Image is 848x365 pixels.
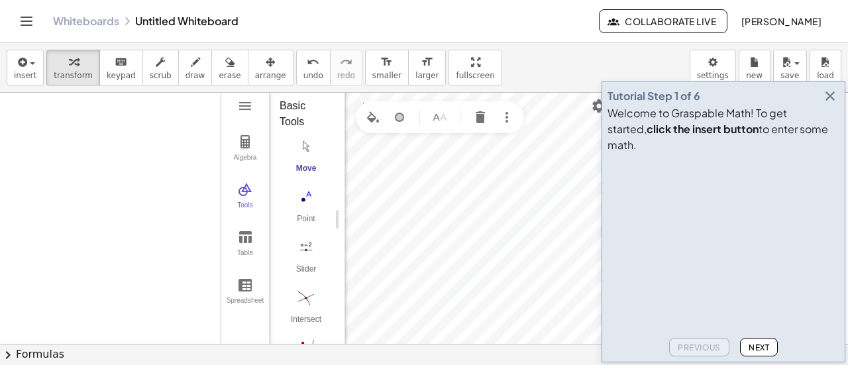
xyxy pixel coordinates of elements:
[224,249,266,268] div: Table
[740,338,778,356] button: Next
[647,122,759,136] b: click the insert button
[53,15,119,28] a: Whiteboards
[303,71,323,80] span: undo
[817,71,834,80] span: load
[468,105,492,129] button: Delete
[107,71,136,80] span: keypad
[365,50,409,85] button: format_sizesmaller
[428,105,452,129] button: Name
[749,342,769,352] span: Next
[345,87,617,351] canvas: Graphics View 1
[307,54,319,70] i: undo
[380,54,393,70] i: format_size
[730,9,832,33] button: [PERSON_NAME]
[224,297,266,315] div: Spreadsheet
[330,50,362,85] button: redoredo
[697,71,729,80] span: settings
[224,201,266,220] div: Tools
[99,50,143,85] button: keyboardkeypad
[361,105,385,129] button: Set color
[185,71,205,80] span: draw
[337,71,355,80] span: redo
[237,98,253,114] img: Main Menu
[280,264,333,283] div: Slider
[608,88,700,104] div: Tutorial Step 1 of 6
[421,54,433,70] i: format_size
[773,50,807,85] button: save
[408,50,446,85] button: format_sizelarger
[280,98,324,130] div: Basic Tools
[46,50,100,85] button: transform
[248,50,293,85] button: arrange
[599,9,727,33] button: Collaborate Live
[280,214,333,233] div: Point
[219,71,240,80] span: erase
[7,50,44,85] button: insert
[255,71,286,80] span: arrange
[456,71,494,80] span: fullscreen
[280,315,333,333] div: Intersect
[610,15,716,27] span: Collaborate Live
[739,50,770,85] button: new
[296,50,331,85] button: undoundo
[372,71,401,80] span: smaller
[780,71,799,80] span: save
[587,94,611,118] button: Settings
[280,135,333,183] button: Move. Drag or select object
[280,236,333,284] button: Slider. Select position
[280,286,333,334] button: Intersect. Select intersection or two objects successively
[495,105,519,129] button: More
[358,94,382,118] button: Undo
[340,54,352,70] i: redo
[280,185,333,233] button: Point. Select position or line, function, or curve
[224,154,266,172] div: Algebra
[142,50,179,85] button: scrub
[746,71,763,80] span: new
[211,50,248,85] button: erase
[16,11,37,32] button: Toggle navigation
[810,50,841,85] button: load
[608,105,839,153] div: Welcome to Graspable Math! To get started, to enter some math.
[115,54,127,70] i: keyboard
[54,71,93,80] span: transform
[150,71,172,80] span: scrub
[178,50,213,85] button: draw
[741,15,821,27] span: [PERSON_NAME]
[690,50,736,85] button: settings
[449,50,502,85] button: fullscreen
[14,71,36,80] span: insert
[280,164,333,182] div: Move
[221,87,618,352] div: Graphing Calculator
[415,71,439,80] span: larger
[388,105,411,129] button: Point Style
